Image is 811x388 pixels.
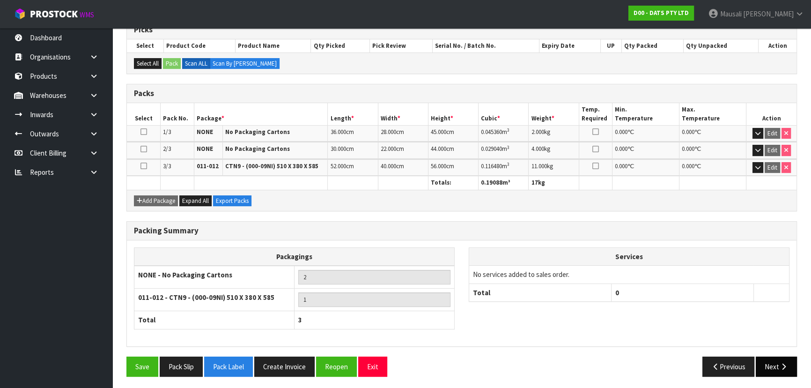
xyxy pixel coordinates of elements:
[634,9,689,17] strong: D00 - DATS PTY LTD
[529,142,579,158] td: kg
[612,103,679,125] th: Min. Temperature
[428,176,478,190] th: Totals:
[134,58,162,69] button: Select All
[765,162,780,173] button: Edit
[358,357,387,377] button: Exit
[160,357,203,377] button: Pack Slip
[469,266,789,284] td: No services added to sales order.
[612,142,679,158] td: ℃
[531,128,544,136] span: 2.000
[179,195,212,207] button: Expand All
[134,226,789,235] h3: Packing Summary
[370,39,433,52] th: Pick Review
[531,162,546,170] span: 11.000
[197,162,219,170] strong: 011-012
[529,103,579,125] th: Weight
[134,89,789,98] h3: Packs
[134,247,455,266] th: Packagings
[431,162,446,170] span: 56.000
[507,161,509,167] sup: 3
[30,8,78,20] span: ProStock
[330,145,346,153] span: 30.000
[213,195,251,207] button: Export Packs
[381,145,396,153] span: 22.000
[328,125,378,142] td: cm
[615,288,619,297] span: 0
[428,125,478,142] td: cm
[479,125,529,142] td: m
[182,58,210,69] label: Scan ALL
[679,103,746,125] th: Max. Temperature
[612,125,679,142] td: ℃
[225,145,290,153] strong: No Packaging Cartons
[328,159,378,176] td: cm
[163,128,171,136] span: 1/3
[600,39,621,52] th: UP
[479,142,529,158] td: m
[431,128,446,136] span: 45.000
[507,144,509,150] sup: 3
[481,128,502,136] span: 0.045360
[758,39,796,52] th: Action
[679,125,746,142] td: ℃
[204,357,253,377] button: Pack Label
[378,125,428,142] td: cm
[80,10,94,19] small: WMS
[481,145,502,153] span: 0.029040
[428,103,478,125] th: Height
[679,142,746,158] td: ℃
[628,6,694,21] a: D00 - DATS PTY LTD
[126,357,158,377] button: Save
[381,128,396,136] span: 28.000
[328,103,378,125] th: Length
[684,39,759,52] th: Qty Unpacked
[479,103,529,125] th: Cubic
[127,103,161,125] th: Select
[194,103,328,125] th: Package
[615,145,627,153] span: 0.000
[134,25,789,34] h3: Picks
[682,128,694,136] span: 0.000
[469,284,612,301] th: Total
[381,162,396,170] span: 40.000
[579,103,612,125] th: Temp. Required
[163,39,235,52] th: Product Code
[702,357,755,377] button: Previous
[197,128,213,136] strong: NONE
[621,39,683,52] th: Qty Packed
[756,357,797,377] button: Next
[138,270,232,279] strong: NONE - No Packaging Cartons
[431,145,446,153] span: 44.000
[682,162,694,170] span: 0.000
[197,145,213,153] strong: NONE
[720,9,742,18] span: Mausali
[378,103,428,125] th: Width
[134,195,178,207] button: Add Package
[163,58,181,69] button: Pack
[469,248,789,266] th: Services
[236,39,311,52] th: Product Name
[479,176,529,190] th: m³
[328,142,378,158] td: cm
[529,176,579,190] th: kg
[481,179,502,187] span: 0.19088
[529,159,579,176] td: kg
[378,142,428,158] td: cm
[531,179,538,187] span: 17
[182,197,209,205] span: Expand All
[539,39,600,52] th: Expiry Date
[743,9,794,18] span: [PERSON_NAME]
[682,145,694,153] span: 0.000
[479,159,529,176] td: m
[225,162,318,170] strong: CTN9 - (000-09NI) 510 X 380 X 585
[765,145,780,156] button: Edit
[161,103,194,125] th: Pack No.
[615,162,627,170] span: 0.000
[225,128,290,136] strong: No Packaging Cartons
[298,315,302,324] span: 3
[531,145,544,153] span: 4.000
[210,58,280,69] label: Scan By [PERSON_NAME]
[615,128,627,136] span: 0.000
[330,128,346,136] span: 36.000
[428,142,478,158] td: cm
